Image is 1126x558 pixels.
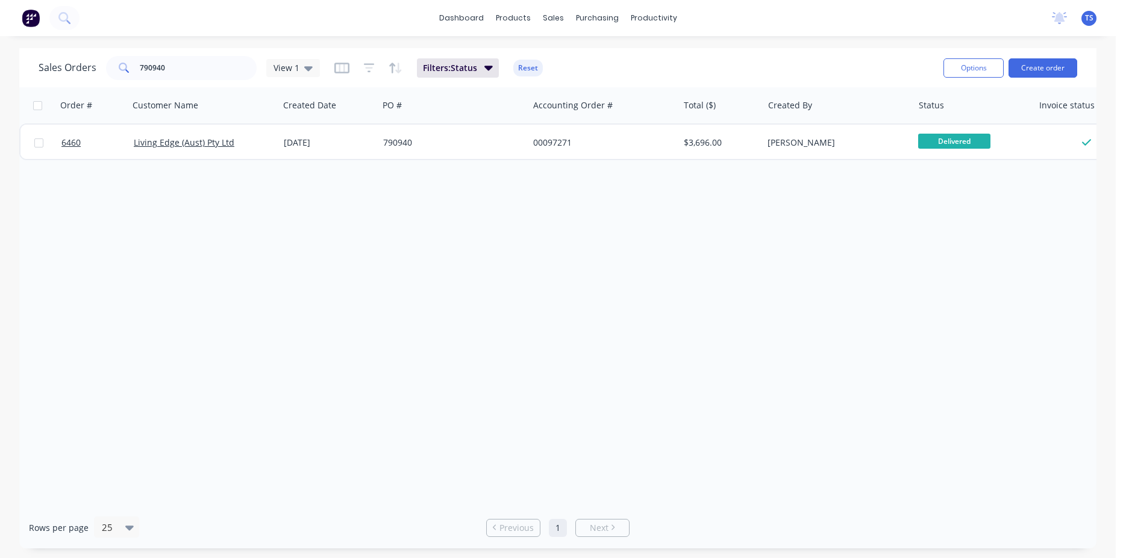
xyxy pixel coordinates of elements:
[433,9,490,27] a: dashboard
[625,9,683,27] div: productivity
[61,137,81,149] span: 6460
[22,9,40,27] img: Factory
[274,61,299,74] span: View 1
[284,137,374,149] div: [DATE]
[490,9,537,27] div: products
[684,99,716,111] div: Total ($)
[549,519,567,537] a: Page 1 is your current page
[768,99,812,111] div: Created By
[533,137,667,149] div: 00097271
[1009,58,1077,78] button: Create order
[533,99,613,111] div: Accounting Order #
[39,62,96,73] h1: Sales Orders
[29,522,89,534] span: Rows per page
[499,522,534,534] span: Previous
[423,62,477,74] span: Filters: Status
[60,99,92,111] div: Order #
[487,522,540,534] a: Previous page
[383,137,517,149] div: 790940
[134,137,234,148] a: Living Edge (Aust) Pty Ltd
[417,58,499,78] button: Filters:Status
[590,522,608,534] span: Next
[1039,99,1095,111] div: Invoice status
[918,134,990,149] span: Delivered
[140,56,257,80] input: Search...
[383,99,402,111] div: PO #
[576,522,629,534] a: Next page
[1085,13,1093,23] span: TS
[684,137,754,149] div: $3,696.00
[513,60,543,76] button: Reset
[481,519,634,537] ul: Pagination
[283,99,336,111] div: Created Date
[133,99,198,111] div: Customer Name
[570,9,625,27] div: purchasing
[943,58,1004,78] button: Options
[61,125,134,161] a: 6460
[537,9,570,27] div: sales
[919,99,944,111] div: Status
[768,137,901,149] div: [PERSON_NAME]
